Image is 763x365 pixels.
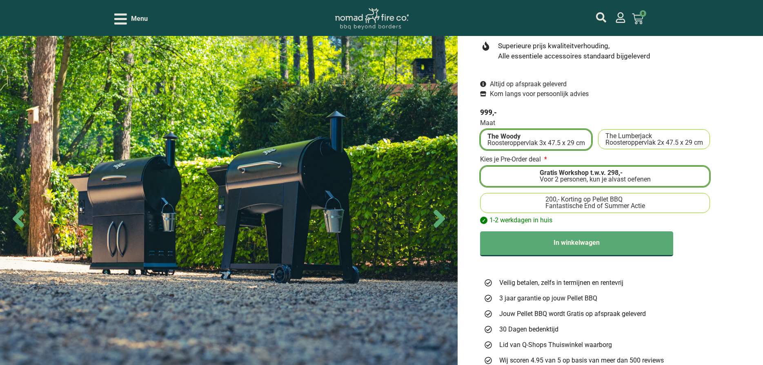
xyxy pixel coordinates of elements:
[114,12,148,26] div: Open/Close Menu
[545,196,623,203] span: 200,- Korting op Pellet BBQ
[545,203,645,209] div: Fantastische End of Summer Actie
[497,340,612,350] span: Lid van Q-Shops Thuiswinkel waarborg
[540,170,623,176] span: Gratis Workshop t.w.v. 298,-
[496,41,650,62] span: Superieure prijs kwaliteitverhouding, Alle essentiele accessoires standaard bijgeleverd
[596,12,606,22] a: mijn account
[497,309,646,319] span: Jouw Pellet BBQ wordt Gratis op afspraak geleverd
[483,325,707,334] a: 30 Dagen bedenktijd
[480,156,541,163] span: Kies je Pre-Order deal
[605,139,703,146] div: Roosteroppervlak 2x 47.5 x 29 cm
[480,120,495,126] span: Maat
[615,12,626,23] a: mijn account
[487,133,521,140] span: The Woody
[483,340,707,350] a: Lid van Q-Shops Thuiswinkel waarborg
[487,140,585,146] div: Roosteroppervlak 3x 47.5 x 29 cm
[640,10,646,17] span: 0
[488,79,567,89] span: Altijd op afspraak geleverd
[480,89,589,99] a: Kom langs voor persoonlijk advies
[488,89,589,99] span: Kom langs voor persoonlijk advies
[4,204,33,233] span: Previous slide
[131,14,148,24] span: Menu
[497,293,597,303] span: 3 jaar garantie op jouw Pellet BBQ
[335,8,409,30] img: Nomad Logo
[480,231,673,256] button: In winkelwagen
[497,325,558,334] span: 30 Dagen bedenktijd
[483,309,707,319] a: Jouw Pellet BBQ wordt Gratis op afspraak geleverd
[483,278,707,288] a: Veilig betalen, zelfs in termijnen en rentevrij
[497,278,623,288] span: Veilig betalen, zelfs in termijnen en rentevrij
[540,176,651,183] div: Voor 2 personen, kun je alvast oefenen
[425,204,454,233] span: Next slide
[605,133,652,139] span: The Lumberjack
[622,8,653,29] a: 0
[480,217,710,224] p: 1-2 werkdagen in huis
[480,79,567,89] a: Altijd op afspraak geleverd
